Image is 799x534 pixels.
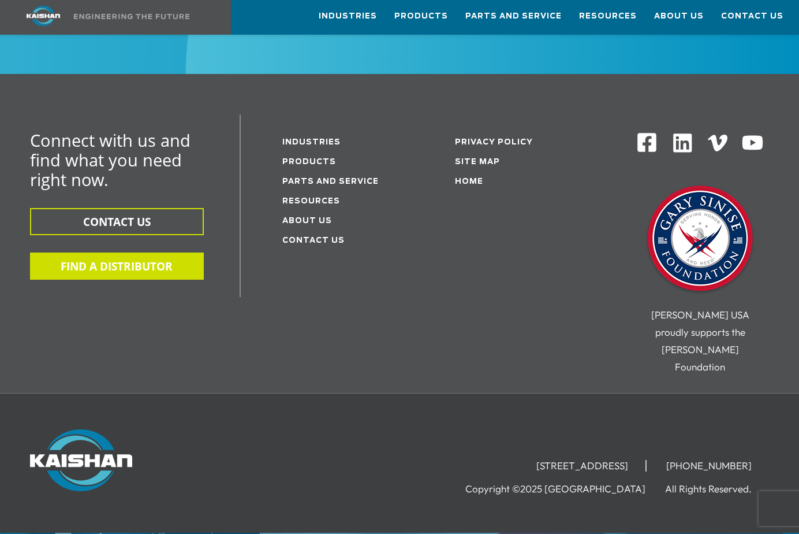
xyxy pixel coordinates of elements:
[30,429,132,491] img: Kaishan
[579,1,637,32] a: Resources
[654,1,704,32] a: About Us
[282,198,340,205] a: Resources
[721,1,783,32] a: Contact Us
[649,460,769,472] li: [PHONE_NUMBER]
[636,132,658,153] img: Facebook
[519,460,647,472] li: [STREET_ADDRESS]
[30,253,204,280] button: FIND A DISTRIBUTOR
[721,10,783,23] span: Contact Us
[665,483,769,495] li: All Rights Reserved.
[465,483,663,495] li: Copyright ©2025 [GEOGRAPHIC_DATA]
[465,10,562,23] span: Parts and Service
[319,10,377,23] span: Industries
[282,139,341,146] a: Industries
[30,208,204,235] button: CONTACT US
[282,178,379,186] a: Parts and service
[394,10,448,23] span: Products
[74,14,189,19] img: Engineering the future
[708,135,727,151] img: Vimeo
[643,182,758,298] img: Gary Sinise Foundation
[579,10,637,23] span: Resources
[282,237,345,244] a: Contact Us
[319,1,377,32] a: Industries
[455,139,533,146] a: Privacy Policy
[651,309,749,373] span: [PERSON_NAME] USA proudly supports the [PERSON_NAME] Foundation
[394,1,448,32] a: Products
[282,217,332,225] a: About Us
[654,10,704,23] span: About Us
[741,132,764,154] img: Youtube
[455,158,500,166] a: Site Map
[671,132,694,154] img: Linkedin
[30,129,191,191] span: Connect with us and find what you need right now.
[455,178,483,186] a: Home
[465,1,562,32] a: Parts and Service
[282,158,336,166] a: Products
